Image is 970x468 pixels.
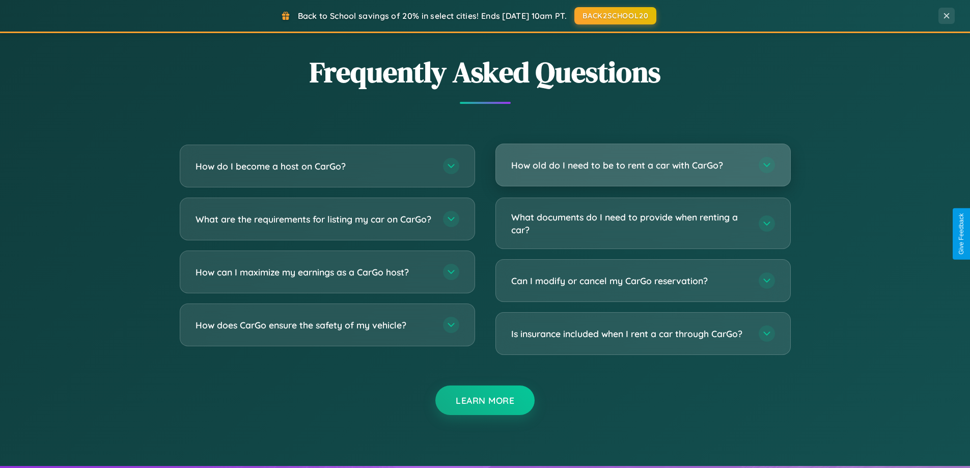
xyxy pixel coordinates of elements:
h3: How can I maximize my earnings as a CarGo host? [196,266,433,279]
span: Back to School savings of 20% in select cities! Ends [DATE] 10am PT. [298,11,567,21]
h3: What are the requirements for listing my car on CarGo? [196,213,433,226]
h3: Is insurance included when I rent a car through CarGo? [511,327,749,340]
h3: How old do I need to be to rent a car with CarGo? [511,159,749,172]
button: BACK2SCHOOL20 [574,7,656,24]
h3: How does CarGo ensure the safety of my vehicle? [196,319,433,332]
h2: Frequently Asked Questions [180,52,791,92]
h3: Can I modify or cancel my CarGo reservation? [511,274,749,287]
div: Give Feedback [958,213,965,255]
button: Learn More [435,386,535,415]
h3: What documents do I need to provide when renting a car? [511,211,749,236]
h3: How do I become a host on CarGo? [196,160,433,173]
